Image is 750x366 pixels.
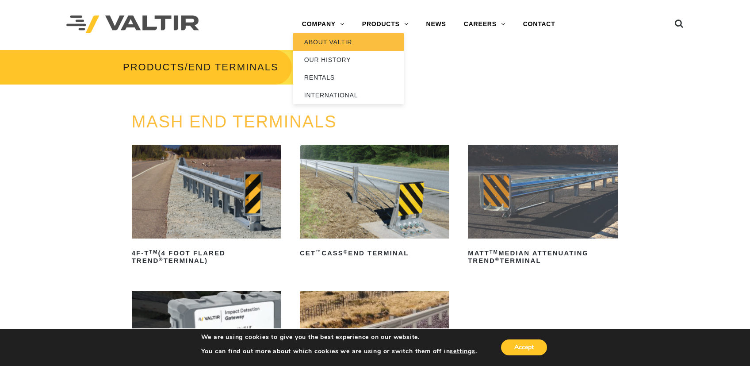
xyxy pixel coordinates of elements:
[300,247,449,261] h2: CET CASS End Terminal
[353,15,417,33] a: PRODUCTS
[417,15,455,33] a: NEWS
[293,86,404,104] a: INTERNATIONAL
[293,33,404,51] a: ABOUT VALTIR
[293,69,404,86] a: RENTALS
[293,51,404,69] a: OUR HISTORY
[201,333,477,341] p: We are using cookies to give you the best experience on our website.
[316,249,321,254] sup: ™
[455,15,514,33] a: CAREERS
[188,62,279,73] span: END TERMINALS
[132,145,281,268] a: 4F-TTM(4 Foot Flared TREND®Terminal)
[344,249,348,254] sup: ®
[450,347,475,355] button: settings
[468,247,617,268] h2: MATT Median Attenuating TREND Terminal
[149,249,158,254] sup: TM
[490,249,498,254] sup: TM
[132,247,281,268] h2: 4F-T (4 Foot Flared TREND Terminal)
[495,257,500,262] sup: ®
[66,15,199,34] img: Valtir
[132,112,337,131] a: MASH END TERMINALS
[159,257,163,262] sup: ®
[468,145,617,268] a: MATTTMMedian Attenuating TREND®Terminal
[123,62,184,73] a: PRODUCTS
[501,339,547,355] button: Accept
[293,15,353,33] a: COMPANY
[300,145,449,260] a: CET™CASS®End Terminal
[514,15,564,33] a: CONTACT
[201,347,477,355] p: You can find out more about which cookies we are using or switch them off in .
